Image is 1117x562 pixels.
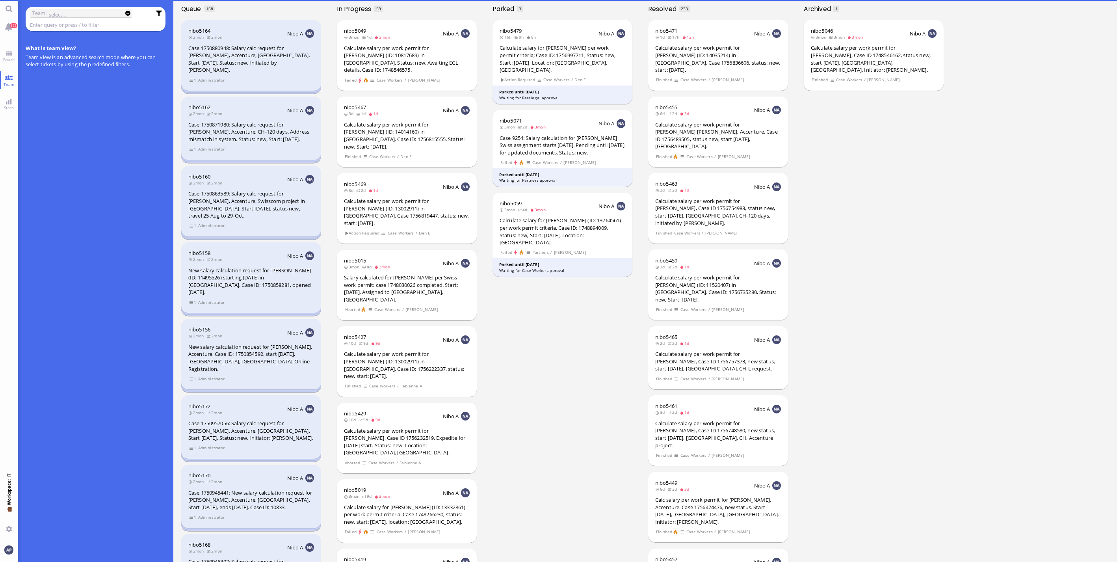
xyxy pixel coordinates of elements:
span: 3mon [374,34,392,40]
div: Parked until [DATE] [499,89,626,95]
img: NA [772,182,781,191]
span: 2mon [206,257,225,262]
img: NA [772,259,781,268]
span: Action Required [500,76,535,83]
span: Nibo A [754,30,770,37]
span: 2d [667,264,680,270]
span: nibo5046 [811,27,833,34]
div: Case 1750945441: New salary calculation request for [PERSON_NAME], Accenture, [GEOGRAPHIC_DATA]. ... [188,489,314,511]
label: Team: [32,9,46,17]
span: / [397,383,399,389]
span: 8d [362,264,374,270]
span: / [415,230,418,236]
div: Calculate salary for [PERSON_NAME] per work permit criteria; Case ID: 1756997711, Status: new, St... [500,44,625,73]
span: 16h [500,34,514,40]
span: 9d [371,341,383,346]
span: nibo5160 [188,173,210,180]
span: 3mon [530,207,548,212]
span: 2mon [188,111,206,116]
div: Calculate salary for [PERSON_NAME] (ID: 13764561) per work permit criteria. Case ID: 1748894009, ... [500,217,625,246]
span: 2d [518,124,530,130]
span: / [550,249,553,256]
a: nibo5162 [188,104,210,111]
a: nibo5429 [344,410,366,417]
span: Fabienne A [400,460,422,466]
span: 2mon [206,479,225,484]
a: nibo5479 [500,27,522,34]
img: NA [305,543,314,552]
span: nibo5015 [344,257,366,264]
span: 4d [518,207,530,212]
span: 59 [376,6,381,11]
img: NA [305,474,314,482]
span: nibo5471 [655,27,677,34]
span: / [560,159,562,166]
span: Case Workers [543,76,570,83]
img: NA [305,405,314,413]
span: Case Workers [674,230,701,236]
span: Nibo A [754,106,770,114]
div: Waiting for Paralegal approval [499,95,626,101]
span: / [702,230,704,236]
span: Finished [656,452,672,459]
span: nibo5469 [344,181,366,188]
span: Action Required [344,230,380,236]
div: Calculate salary per work permit for [PERSON_NAME] (ID: 10817689) in [GEOGRAPHIC_DATA]. Status: n... [344,45,470,74]
span: nibo5019 [344,486,366,493]
span: Finished [656,376,672,382]
span: 168 [206,6,213,11]
span: Parked [493,4,517,13]
div: New salary calculation request for [PERSON_NAME], Accenture, Case ID: 1750854592, start [DATE], [... [188,343,314,372]
span: nibo5465 [655,333,677,341]
div: Calculate salary per work permit for [PERSON_NAME], Case ID 1748546162, status new, start [DATE],... [811,44,937,73]
div: Calculate salary per work permit for [PERSON_NAME], Case ID 1756754983, status new, start [DATE],... [655,197,781,227]
span: 2d [667,187,680,193]
span: / [708,376,710,382]
div: Calculate salary per work permit for [PERSON_NAME] [PERSON_NAME], Accenture, Case ID 1756489505, ... [655,121,781,150]
span: Case Workers [369,383,396,389]
div: Case 1750957056: Salary calc request for [PERSON_NAME], Accenture, [GEOGRAPHIC_DATA]. Start [DATE... [188,420,314,442]
span: 9d [359,341,371,346]
span: 1d [680,264,692,270]
img: NA [928,29,937,38]
div: Waiting for Partners approval [499,177,626,183]
img: NA [305,175,314,184]
span: 6d [655,111,667,116]
img: NA [305,328,314,337]
span: Queue [181,4,204,13]
span: Nibo A [443,489,459,497]
span: Nibo A [287,329,303,336]
div: Salary calculated for [PERSON_NAME] per Swiss work permit; case 1748030026 completed. Start: [DAT... [344,274,470,303]
span: 2d [655,341,667,346]
span: nibo5463 [655,180,677,187]
span: Administrator [198,222,225,229]
span: Finished [344,383,361,389]
span: view 1 items [189,299,197,306]
img: NA [461,29,470,38]
span: Nibo A [754,482,770,489]
a: nibo5059 [500,200,522,207]
span: Administrator [198,146,225,153]
span: [PERSON_NAME] [405,306,438,313]
span: 1d [680,409,692,415]
img: NA [305,29,314,38]
span: nibo5449 [655,479,677,486]
span: 1d [680,187,692,193]
span: Case Workers [836,76,862,83]
span: Case Workers [680,376,707,382]
span: 6d [655,486,667,492]
span: 2mon [188,34,206,40]
span: 1d [368,111,381,116]
span: [PERSON_NAME] [712,452,744,459]
span: 3mon [344,264,362,270]
span: [PERSON_NAME] [712,376,744,382]
span: 9d [371,417,383,422]
img: NA [461,335,470,344]
span: 2d [655,187,667,193]
span: 123 [10,23,17,28]
span: 2mon [206,34,225,40]
span: 3mon [374,264,392,270]
span: Nibo A [287,252,303,259]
